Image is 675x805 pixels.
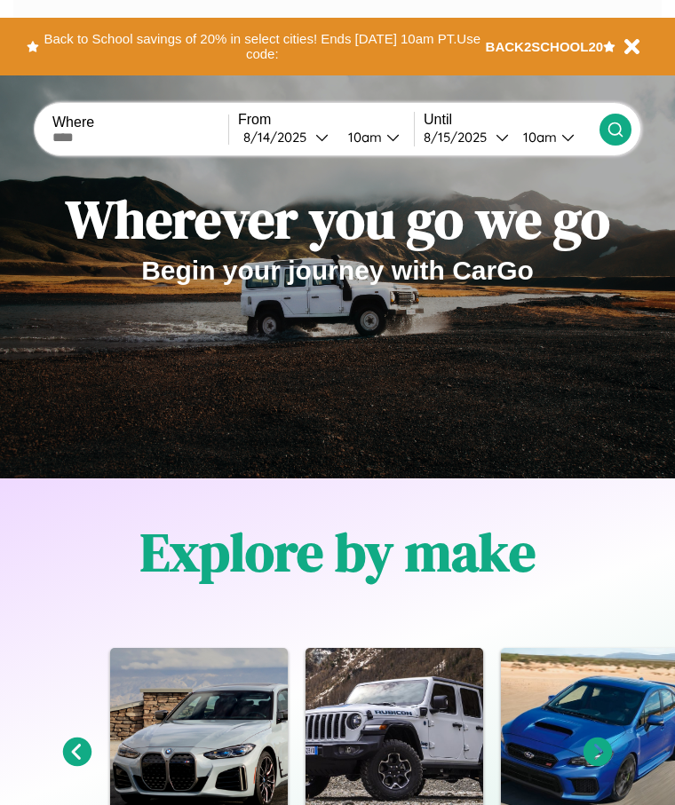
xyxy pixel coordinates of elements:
button: Back to School savings of 20% in select cities! Ends [DATE] 10am PT.Use code: [39,27,486,67]
button: 10am [334,128,414,146]
b: BACK2SCHOOL20 [486,39,604,54]
label: From [238,112,414,128]
div: 8 / 14 / 2025 [243,129,315,146]
label: Until [424,112,600,128]
div: 8 / 15 / 2025 [424,129,496,146]
div: 10am [339,129,386,146]
label: Where [52,114,228,130]
h1: Explore by make [140,516,536,588]
button: 8/14/2025 [238,128,334,146]
button: 10am [509,128,600,146]
div: 10am [514,129,561,146]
